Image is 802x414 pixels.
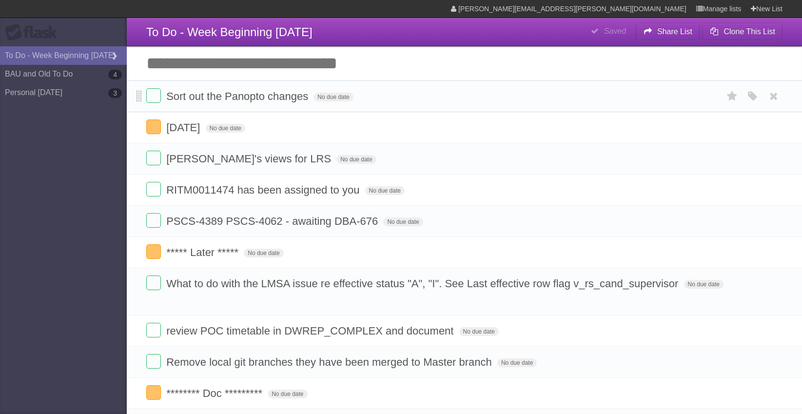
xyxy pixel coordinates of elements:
label: Done [146,385,161,400]
div: Flask [5,24,63,41]
span: [DATE] [166,121,202,134]
button: Share List [636,23,700,40]
label: Done [146,119,161,134]
span: No due date [336,155,376,164]
label: Done [146,88,161,103]
span: PSCS-4389 PSCS-4062 - awaiting DBA-676 [166,215,380,227]
b: Saved [604,27,626,35]
span: No due date [206,124,245,133]
span: No due date [684,280,724,289]
label: Star task [723,88,742,104]
span: No due date [268,390,307,398]
span: Sort out the Panopto changes [166,90,311,102]
span: No due date [459,327,499,336]
span: To Do - Week Beginning [DATE] [146,25,313,39]
span: What to do with the LMSA issue re effective status "A", "I". See Last effective row flag v_rs_can... [166,277,681,290]
span: No due date [313,93,353,101]
label: Done [146,182,161,197]
button: Clone This List [702,23,782,40]
label: Done [146,244,161,259]
span: review POC timetable in DWREP_COMPLEX and document [166,325,456,337]
label: Done [146,151,161,165]
span: Remove local git branches they have been merged to Master branch [166,356,494,368]
b: Share List [657,27,692,36]
label: Done [146,276,161,290]
b: 4 [108,70,122,79]
b: Clone This List [724,27,775,36]
span: No due date [497,358,537,367]
b: 3 [108,88,122,98]
span: [PERSON_NAME]'s views for LRS [166,153,333,165]
span: No due date [383,217,423,226]
span: No due date [365,186,405,195]
label: Done [146,213,161,228]
span: RITM0011474 has been assigned to you [166,184,362,196]
span: No due date [244,249,283,257]
label: Done [146,323,161,337]
label: Done [146,354,161,369]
